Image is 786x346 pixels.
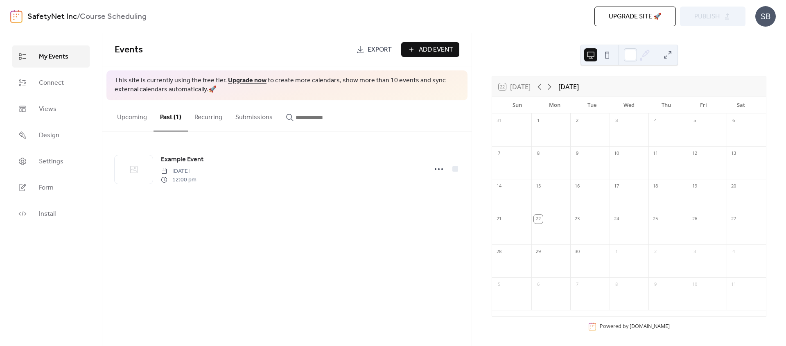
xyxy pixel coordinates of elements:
div: 10 [612,149,621,158]
div: 25 [651,215,660,224]
div: 6 [534,280,543,289]
div: 29 [534,247,543,256]
div: 23 [573,215,582,224]
div: 28 [495,247,504,256]
span: My Events [39,52,68,62]
a: Export [350,42,398,57]
button: Recurring [188,100,229,131]
div: [DATE] [558,82,579,92]
div: 14 [495,182,504,191]
button: Add Event [401,42,459,57]
div: 15 [534,182,543,191]
a: Connect [12,72,90,94]
button: Upcoming [111,100,154,131]
a: Upgrade now [228,74,267,87]
div: 10 [690,280,699,289]
div: 8 [612,280,621,289]
div: 6 [729,116,738,125]
div: 7 [573,280,582,289]
div: 1 [534,116,543,125]
div: 3 [690,247,699,256]
div: 7 [495,149,504,158]
div: 22 [534,215,543,224]
div: 13 [729,149,738,158]
a: Settings [12,150,90,172]
div: Mon [536,97,573,113]
div: 1 [612,247,621,256]
span: Events [115,41,143,59]
div: Fri [685,97,722,113]
a: Design [12,124,90,146]
div: 11 [729,280,738,289]
div: Wed [610,97,648,113]
div: 26 [690,215,699,224]
span: Example Event [161,155,203,165]
div: 27 [729,215,738,224]
div: 11 [651,149,660,158]
span: Design [39,131,59,140]
span: Form [39,183,54,193]
span: 12:00 pm [161,176,196,184]
a: Form [12,176,90,199]
div: 4 [651,116,660,125]
div: 5 [495,280,504,289]
span: Install [39,209,56,219]
div: 16 [573,182,582,191]
div: Powered by [600,323,670,330]
div: 4 [729,247,738,256]
div: 18 [651,182,660,191]
a: Example Event [161,154,203,165]
div: Thu [648,97,685,113]
span: Settings [39,157,63,167]
div: 8 [534,149,543,158]
a: [DOMAIN_NAME] [630,323,670,330]
div: Sun [499,97,536,113]
div: 19 [690,182,699,191]
b: / [77,9,80,25]
a: My Events [12,45,90,68]
div: 2 [651,247,660,256]
button: Submissions [229,100,279,131]
span: [DATE] [161,167,196,176]
div: 24 [612,215,621,224]
button: Upgrade site 🚀 [594,7,676,26]
div: 31 [495,116,504,125]
span: This site is currently using the free tier. to create more calendars, show more than 10 events an... [115,76,459,95]
a: Views [12,98,90,120]
div: 5 [690,116,699,125]
span: Add Event [419,45,453,55]
div: 9 [651,280,660,289]
span: Connect [39,78,64,88]
a: Install [12,203,90,225]
div: 30 [573,247,582,256]
a: SafetyNet Inc [27,9,77,25]
div: 12 [690,149,699,158]
span: Views [39,104,56,114]
div: 3 [612,116,621,125]
div: Sat [722,97,759,113]
div: 9 [573,149,582,158]
div: 2 [573,116,582,125]
b: Course Scheduling [80,9,147,25]
button: Past (1) [154,100,188,131]
span: Export [368,45,392,55]
img: logo [10,10,23,23]
div: 21 [495,215,504,224]
div: Tue [573,97,610,113]
div: 20 [729,182,738,191]
div: 17 [612,182,621,191]
span: Upgrade site 🚀 [609,12,662,22]
div: SB [755,6,776,27]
